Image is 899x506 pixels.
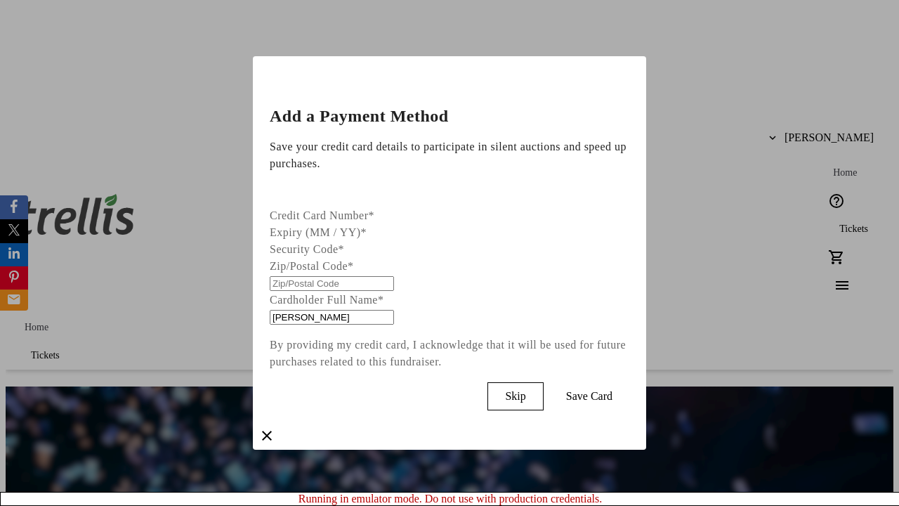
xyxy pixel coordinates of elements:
input: Card Holder Name [270,310,394,325]
button: Skip [487,382,543,410]
p: Save your credit card details to participate in silent auctions and speed up purchases. [270,138,629,172]
label: Expiry (MM / YY)* [270,226,367,238]
button: Save Card [549,382,629,410]
button: close [253,422,281,450]
span: Skip [505,390,525,403]
label: Zip/Postal Code* [270,260,354,272]
span: Save Card [566,390,612,403]
label: Security Code* [270,243,344,255]
h2: Add a Payment Method [270,108,629,124]
p: By providing my credit card, I acknowledge that it will be used for future purchases related to t... [270,337,629,370]
label: Cardholder Full Name* [270,294,383,306]
label: Credit Card Number* [270,209,374,221]
input: Zip/Postal Code [270,276,394,291]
